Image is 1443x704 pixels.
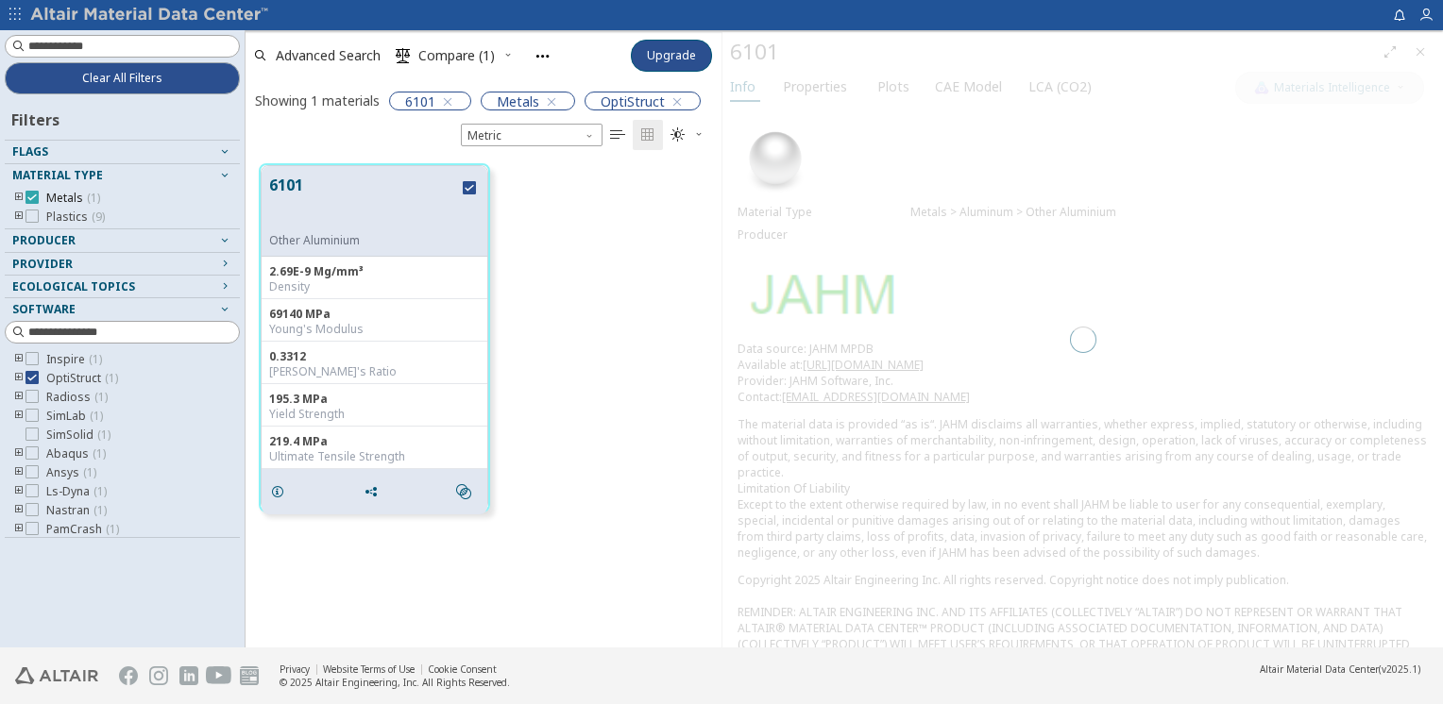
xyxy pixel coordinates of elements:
span: Ecological Topics [12,278,135,294]
span: ( 1 ) [93,483,107,499]
span: Software [12,301,76,317]
button: Provider [5,253,240,276]
span: Material Type [12,167,103,183]
div: [PERSON_NAME]'s Ratio [269,364,480,379]
div: Showing 1 materials [255,92,380,109]
a: Website Terms of Use [323,662,415,676]
div: Unit System [461,124,603,146]
span: Metals [497,92,539,109]
div: Filters [5,94,69,140]
i: toogle group [12,191,25,206]
button: Ecological Topics [5,276,240,298]
span: SimLab [46,409,103,424]
div: 195.3 MPa [269,392,480,407]
div: 69140 MPa [269,307,480,322]
i: toogle group [12,390,25,405]
span: Radioss [46,390,108,405]
div: 2.69E-9 Mg/mm³ [269,264,480,279]
i: toogle group [12,210,25,225]
span: Ls-Dyna [46,484,107,499]
button: Producer [5,229,240,252]
span: Metric [461,124,603,146]
span: ( 1 ) [83,464,96,480]
i: toogle group [12,352,25,367]
i: toogle group [12,484,25,499]
i:  [456,484,471,499]
span: Compare (1) [418,49,495,62]
i:  [610,127,625,142]
div: © 2025 Altair Engineering, Inc. All Rights Reserved. [280,676,510,689]
span: ( 9 ) [92,209,105,225]
span: Flags [12,143,48,159]
button: Details [262,473,301,511]
span: ( 1 ) [97,427,110,443]
span: ( 1 ) [94,389,108,405]
button: Clear All Filters [5,62,240,94]
i: toogle group [12,371,25,386]
i:  [396,48,411,63]
button: Share [355,473,395,511]
button: Material Type [5,164,240,187]
span: OptiStruct [601,92,665,109]
span: ( 1 ) [106,521,119,537]
span: Abaqus [46,446,106,461]
span: Clear All Filters [82,71,162,86]
img: Altair Material Data Center [30,6,271,25]
button: Flags [5,141,240,163]
span: ( 1 ) [89,351,102,367]
i:  [640,127,655,142]
span: ( 1 ) [105,370,118,386]
span: SimSolid [46,427,110,443]
div: Ultimate Tensile Strength [269,449,480,464]
div: Density [269,279,480,294]
i: toogle group [12,465,25,480]
img: Altair Engineering [15,667,98,684]
i: toogle group [12,522,25,537]
a: Privacy [280,662,310,676]
span: Plastics [46,210,105,225]
span: Metals [46,191,100,206]
span: ( 1 ) [93,445,106,461]
div: grid [246,150,721,648]
button: Theme [663,120,712,150]
span: Advanced Search [276,49,381,62]
span: Altair Material Data Center [1260,662,1379,676]
button: 6101 [269,174,459,233]
span: PamCrash [46,522,119,537]
div: Young's Modulus [269,322,480,337]
span: 6101 [405,92,435,109]
span: Provider [12,256,73,272]
div: Yield Strength [269,407,480,422]
i: toogle group [12,409,25,424]
div: Other Aluminium [269,233,459,248]
i: toogle group [12,446,25,461]
button: Table View [603,120,633,150]
a: Cookie Consent [428,662,497,676]
span: Nastran [46,503,107,518]
span: Ansys [46,465,96,480]
span: ( 1 ) [87,190,100,206]
div: 0.3312 [269,349,480,364]
i:  [671,127,686,142]
span: Producer [12,232,76,248]
span: Upgrade [647,48,696,63]
button: Upgrade [631,40,712,72]
i: toogle group [12,503,25,518]
div: 219.4 MPa [269,434,480,449]
span: ( 1 ) [90,408,103,424]
span: OptiStruct [46,371,118,386]
button: Software [5,298,240,321]
button: Similar search [448,473,487,511]
button: Tile View [633,120,663,150]
span: Inspire [46,352,102,367]
div: (v2025.1) [1260,662,1420,676]
span: ( 1 ) [93,502,107,518]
